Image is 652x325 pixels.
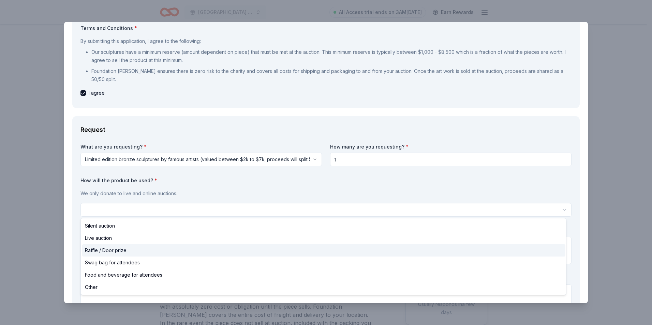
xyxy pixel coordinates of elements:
[198,8,253,16] span: [GEOGRAPHIC_DATA] for [MEDICAL_DATA] Golf Tournament Fundraiser
[85,259,140,267] span: Swag bag for attendees
[85,246,127,254] span: Raffle / Door prize
[85,271,162,279] span: Food and beverage for attendees
[85,234,112,242] span: Live auction
[85,222,115,230] span: Silent auction
[85,283,98,291] span: Other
